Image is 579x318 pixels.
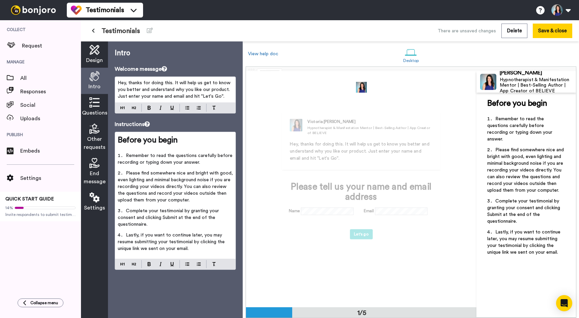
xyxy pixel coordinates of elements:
p: Welcome message [115,65,236,73]
span: Before you begin [487,99,547,107]
a: Desktop [400,43,422,66]
span: Invite respondents to submit testimonials [5,212,76,217]
button: Delete [501,24,527,38]
a: View help doc [248,52,278,56]
img: clear-format.svg [212,106,216,110]
span: Questions [82,109,107,117]
span: Collapse menu [30,300,58,306]
div: Hypnotherapist & Manifestation Mentor | Best-Selling Author | App Creator of BELIEVE [307,125,433,135]
img: bulleted-block.svg [185,105,189,110]
span: Hey, thanks for doing this. It will help us get to know you better and understand why you like ou... [118,81,232,99]
div: 1/5 [346,308,378,318]
span: Responses [20,88,81,96]
img: heading-one-block.svg [120,105,125,110]
img: bold-mark.svg [147,262,151,266]
span: Other requests [84,135,105,151]
span: Testimonials [102,26,140,36]
label: Name [289,208,300,214]
div: Please tell us your name and email address [289,182,434,202]
div: Hypnotherapist & Manifestation Mentor | Best-Selling Author | App Creator of BELIEVE [500,77,576,94]
span: All [20,74,81,82]
span: Complete your testimonial by granting your consent and clicking Submit at the end of the question... [118,209,220,227]
img: numbered-block.svg [197,105,201,110]
span: Please find somewhere nice and bright with good, even lighting and minimal background noise if yo... [118,171,234,202]
span: Settings [20,174,81,182]
img: tm-color.svg [71,5,82,15]
span: Testimonials [86,5,124,15]
img: clear-format.svg [212,262,216,266]
span: Remember to read the questions carefully before recording or typing down your answer. [487,117,554,141]
img: numbered-block.svg [197,261,201,267]
label: Email [364,208,374,214]
img: underline-mark.svg [170,262,174,266]
img: heading-two-block.svg [132,105,136,110]
span: Social [20,101,81,109]
span: End message [84,169,106,186]
img: Profile Image [480,74,496,90]
img: italic-mark.svg [159,262,162,266]
span: Complete your testimonial by granting your consent and clicking Submit at the end of the question... [487,199,561,224]
span: QUICK START GUIDE [5,197,54,201]
span: Design [86,56,103,64]
img: italic-mark.svg [159,106,162,110]
button: Collapse menu [18,298,63,307]
img: heading-one-block.svg [120,261,125,267]
span: Remember to read the questions carefully before recording or typing down your answer. [118,153,234,165]
span: Intro [88,83,101,91]
div: Open Intercom Messenger [556,295,572,311]
div: Desktop [403,58,419,63]
span: Hey, thanks for doing this. It will help us get to know you better and understand why you like ou... [290,142,431,161]
p: Intro [115,48,236,58]
span: Before you begin [118,136,177,144]
button: Save & close [533,24,572,38]
img: underline-mark.svg [170,106,174,110]
img: Hypnotherapist & Manifestation Mentor | Best-Selling Author | App Creator of BELIEVE [290,119,303,132]
span: Uploads [20,115,81,123]
span: Request [22,42,81,50]
div: There are unsaved changes [438,28,496,34]
span: Lastly, if you want to continue later, you may resume submitting your testimonial by clicking the... [487,230,562,255]
img: heading-two-block.svg [132,261,136,267]
img: bold-mark.svg [147,106,151,110]
p: Instructions [115,120,236,128]
button: Let's go [350,229,373,240]
img: bulleted-block.svg [185,261,189,267]
div: Victoria [PERSON_NAME] [307,119,433,125]
span: Lastly, if you want to continue later, you may resume submitting your testimonial by clicking the... [118,233,226,251]
span: Please find somewhere nice and bright with good, even lighting and minimal background noise if yo... [487,148,565,193]
span: Embeds [20,147,81,155]
img: bj-logo-header-white.svg [8,5,59,15]
span: 14% [5,205,13,211]
div: [PERSON_NAME] [500,70,576,76]
span: Settings [84,204,105,212]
